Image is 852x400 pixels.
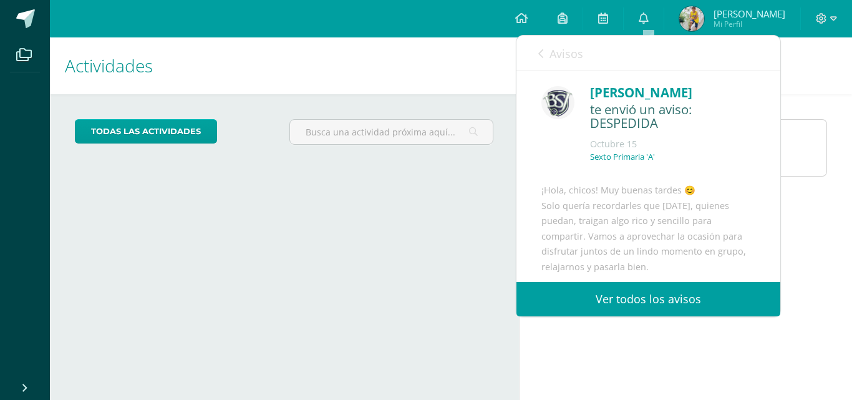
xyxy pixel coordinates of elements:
[290,120,493,144] input: Busca una actividad próxima aquí...
[541,86,574,119] img: ff9f30dcd6caddab7c2690c5a2c78218.png
[65,37,504,94] h1: Actividades
[590,83,755,102] div: [PERSON_NAME]
[590,138,755,150] div: Octubre 15
[516,282,780,316] a: Ver todos los avisos
[75,119,217,144] a: todas las Actividades
[714,7,785,20] span: [PERSON_NAME]
[590,152,655,162] p: Sexto Primaria 'A'
[590,102,755,132] div: te envió un aviso: DESPEDIDA
[679,6,704,31] img: 626ebba35eea5d832b3e6fc8bbe675af.png
[549,46,583,61] span: Avisos
[714,19,785,29] span: Mi Perfil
